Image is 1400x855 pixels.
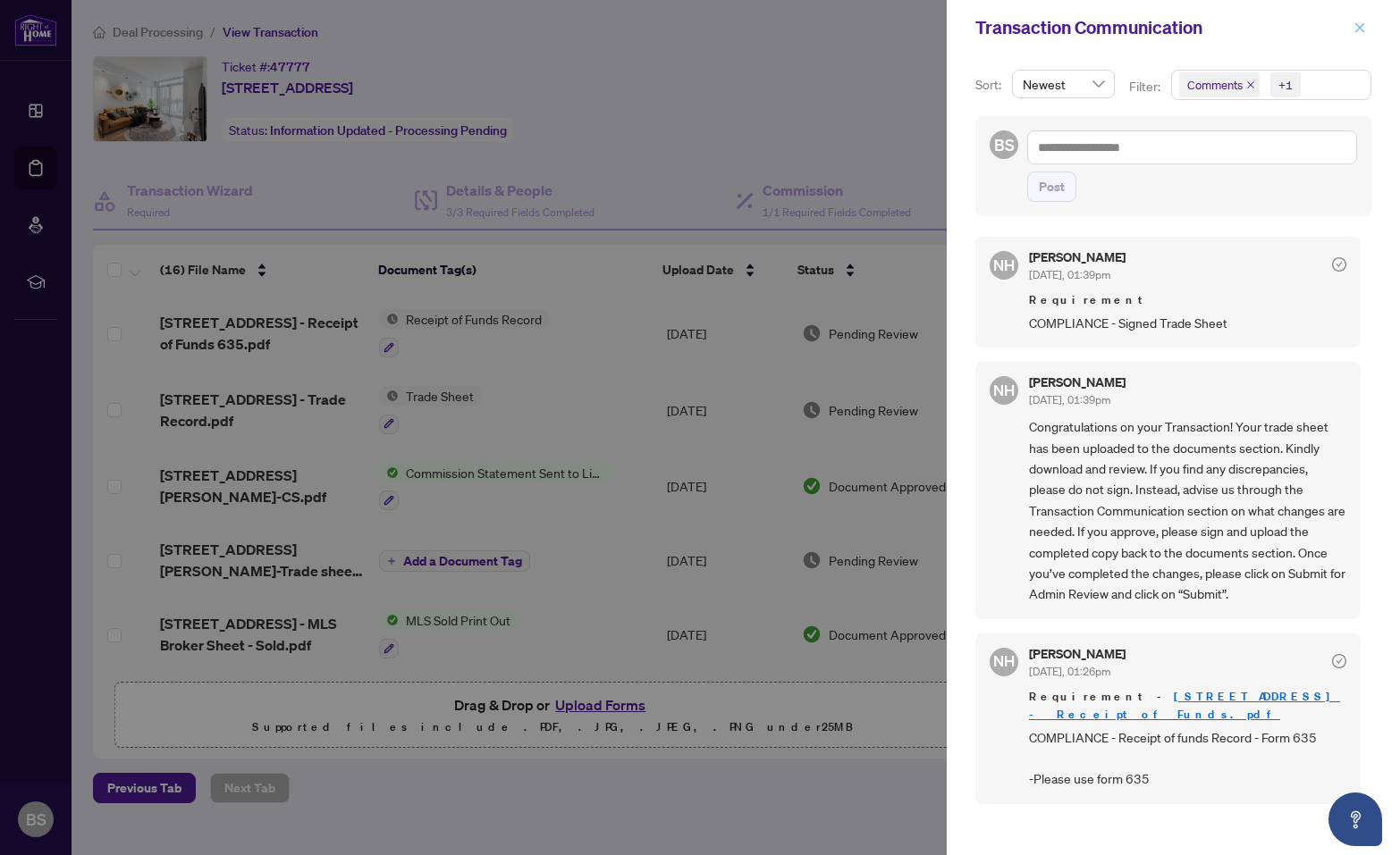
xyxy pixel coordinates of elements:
span: [DATE], 01:26pm [1029,665,1110,678]
span: COMPLIANCE - Signed Trade Sheet [1029,313,1346,333]
p: Filter: [1129,77,1163,96]
span: [DATE], 01:39pm [1029,268,1110,281]
span: close [1354,21,1366,34]
span: close [1246,80,1255,89]
span: Comments [1179,72,1260,97]
span: NH [993,254,1015,277]
span: check-circle [1332,257,1346,272]
h5: [PERSON_NAME] [1029,376,1126,389]
span: Requirement - [1029,688,1346,724]
span: NH [993,650,1015,674]
p: Sort: [975,75,1005,95]
span: Comments [1187,76,1243,94]
span: [DATE], 01:39pm [1029,393,1110,407]
span: NH [993,379,1015,402]
button: Post [1027,172,1076,202]
span: check-circle [1332,654,1346,668]
a: [STREET_ADDRESS] - Receipt of Funds.pdf [1029,689,1340,722]
div: +1 [1278,76,1293,94]
h5: [PERSON_NAME] [1029,251,1126,264]
span: Requirement [1029,291,1346,309]
span: Newest [1023,71,1104,97]
div: Transaction Communication [975,14,1348,41]
h5: [PERSON_NAME] [1029,648,1126,660]
button: Open asap [1328,792,1382,846]
span: BS [994,132,1015,157]
span: Congratulations on your Transaction! Your trade sheet has been uploaded to the documents section.... [1029,416,1346,604]
span: COMPLIANCE - Receipt of funds Record - Form 635 -Please use form 635 [1029,727,1346,790]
